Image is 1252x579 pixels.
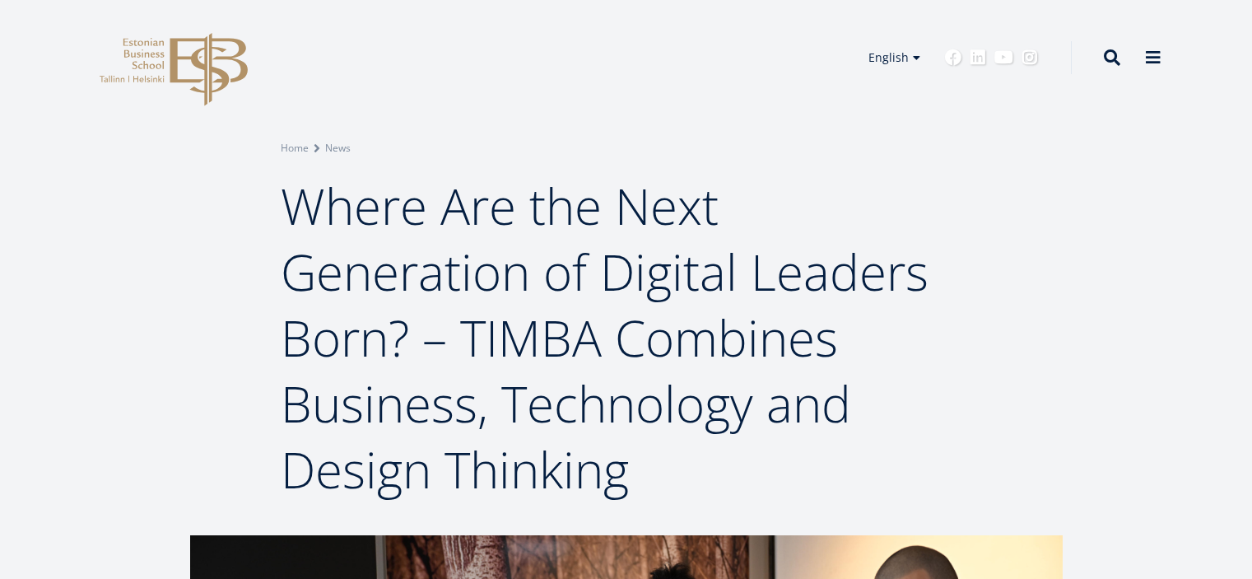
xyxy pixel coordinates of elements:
a: News [325,140,351,156]
a: Instagram [1022,49,1038,66]
a: Youtube [994,49,1013,66]
a: Home [281,140,309,156]
span: Where Are the Next Generation of Digital Leaders Born? – TIMBA Combines Business, Technology and ... [281,172,929,503]
a: Facebook [945,49,961,66]
a: Linkedin [970,49,986,66]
